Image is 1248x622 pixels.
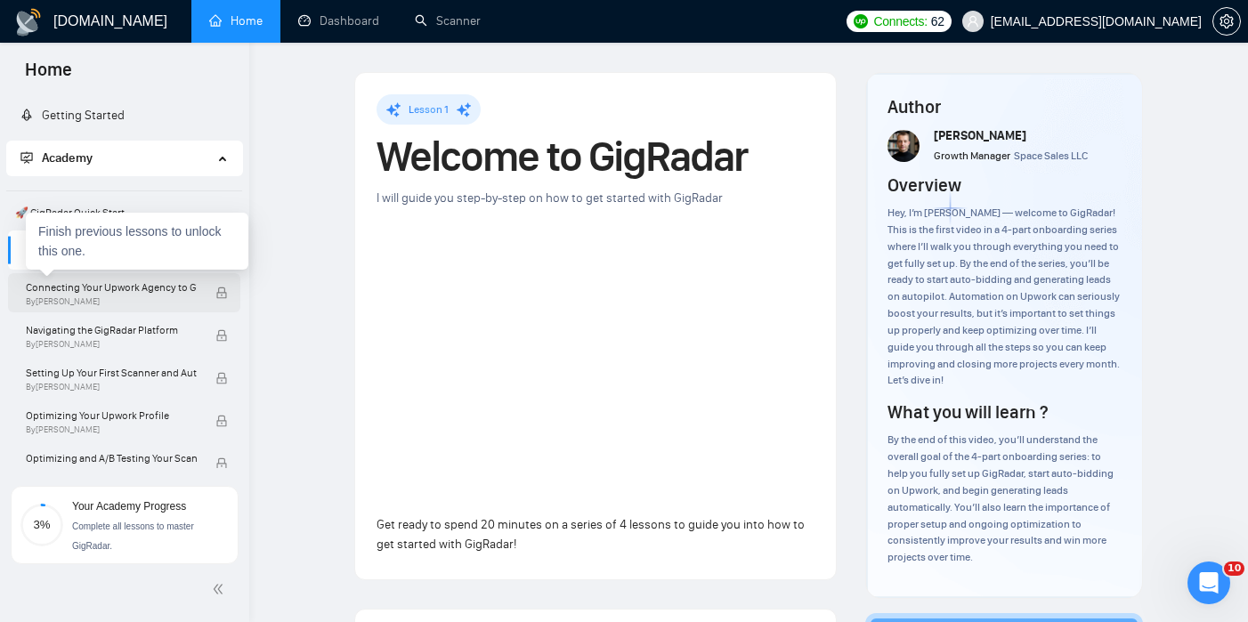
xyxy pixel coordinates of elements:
[854,14,868,28] img: upwork-logo.png
[6,98,242,133] li: Getting Started
[26,321,197,339] span: Navigating the GigRadar Platform
[215,287,228,299] span: lock
[215,415,228,427] span: lock
[20,108,125,123] a: rocketGetting Started
[377,190,723,206] span: I will guide you step-by-step on how to get started with GigRadar
[887,400,1048,424] h4: What you will learn ?
[1212,14,1241,28] a: setting
[934,149,1010,162] span: Growth Manager
[887,94,1121,119] h4: Author
[8,195,240,230] span: 🚀 GigRadar Quick Start
[887,432,1121,566] div: By the end of this video, you’ll understand the overall goal of the 4-part onboarding series: to ...
[873,12,927,31] span: Connects:
[26,449,197,467] span: Optimizing and A/B Testing Your Scanner for Better Results
[215,329,228,342] span: lock
[934,128,1026,143] span: [PERSON_NAME]
[377,517,805,552] span: Get ready to spend 20 minutes on a series of 4 lessons to guide you into how to get started with ...
[20,151,33,164] span: fund-projection-screen
[967,15,979,28] span: user
[377,237,814,483] iframe: To enrich screen reader interactions, please activate Accessibility in Grammarly extension settings
[215,457,228,470] span: lock
[26,339,197,350] span: By [PERSON_NAME]
[26,296,197,307] span: By [PERSON_NAME]
[298,13,379,28] a: dashboardDashboard
[931,12,944,31] span: 62
[14,8,43,36] img: logo
[1224,561,1244,576] span: 10
[42,150,93,166] span: Academy
[887,173,961,198] h4: Overview
[72,500,186,513] span: Your Academy Progress
[212,580,230,598] span: double-left
[20,150,93,166] span: Academy
[1213,14,1240,28] span: setting
[26,382,197,392] span: By [PERSON_NAME]
[72,521,194,551] span: Complete all lessons to master GigRadar.
[209,13,263,28] a: homeHome
[377,137,814,176] h1: Welcome to GigRadar
[26,213,248,270] div: Finish previous lessons to unlock this one.
[409,103,449,116] span: Lesson 1
[11,57,86,94] span: Home
[26,424,197,435] span: By [PERSON_NAME]
[1212,7,1241,36] button: setting
[887,205,1121,389] div: Hey, I’m [PERSON_NAME] — welcome to GigRadar! This is the first video in a 4-part onboarding seri...
[215,372,228,384] span: lock
[26,364,197,382] span: Setting Up Your First Scanner and Auto-Bidder
[20,519,63,530] span: 3%
[415,13,481,28] a: searchScanner
[1014,149,1088,162] span: Space Sales LLC
[26,407,197,424] span: Optimizing Your Upwork Profile
[26,467,197,478] span: By [PERSON_NAME]
[887,130,920,162] img: vlad-t.jpg
[1187,561,1230,604] iframe: Intercom live chat
[26,279,197,296] span: Connecting Your Upwork Agency to GigRadar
